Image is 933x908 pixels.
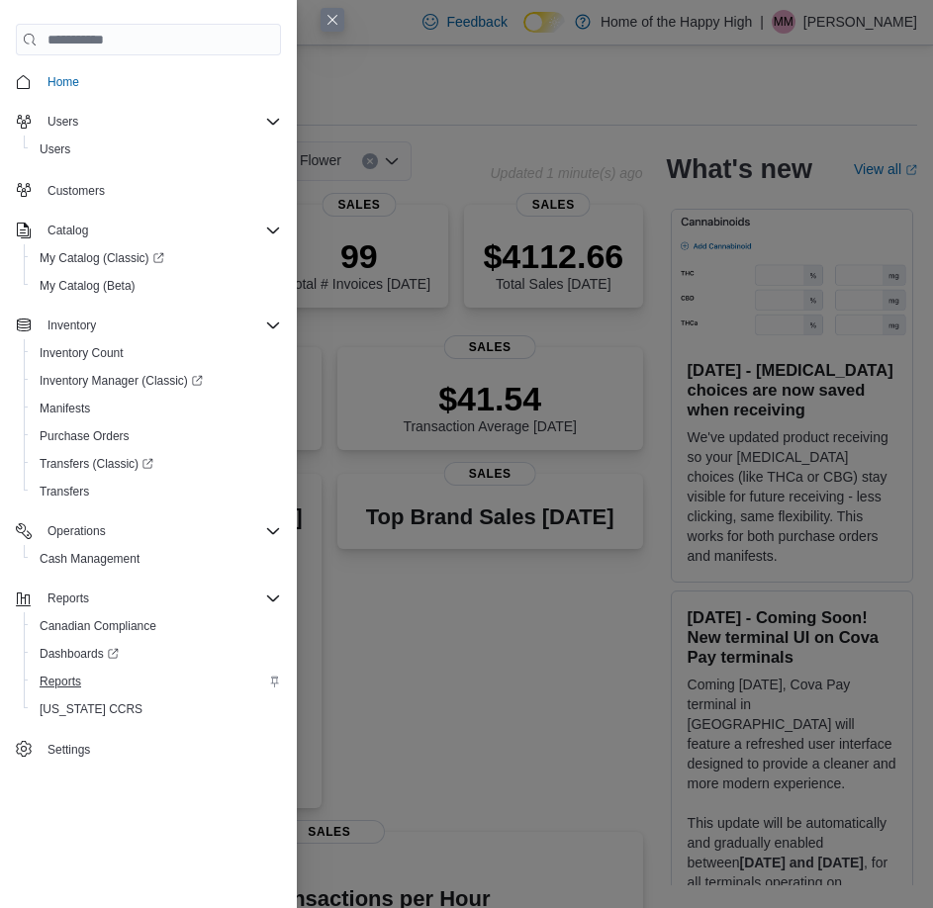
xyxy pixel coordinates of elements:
[24,545,289,573] button: Cash Management
[32,480,281,503] span: Transfers
[40,250,164,266] span: My Catalog (Classic)
[32,137,281,161] span: Users
[40,314,104,337] button: Inventory
[32,137,78,161] a: Users
[40,674,81,689] span: Reports
[24,339,289,367] button: Inventory Count
[40,177,281,202] span: Customers
[24,395,289,422] button: Manifests
[8,585,289,612] button: Reports
[32,547,147,571] a: Cash Management
[8,175,289,204] button: Customers
[47,114,78,130] span: Users
[32,397,281,420] span: Manifests
[16,59,281,768] nav: Complex example
[40,278,136,294] span: My Catalog (Beta)
[32,670,89,693] a: Reports
[8,312,289,339] button: Inventory
[24,367,289,395] a: Inventory Manager (Classic)
[32,480,97,503] a: Transfers
[8,108,289,136] button: Users
[24,450,289,478] a: Transfers (Classic)
[40,401,90,416] span: Manifests
[24,612,289,640] button: Canadian Compliance
[24,422,289,450] button: Purchase Orders
[40,373,203,389] span: Inventory Manager (Classic)
[24,272,289,300] button: My Catalog (Beta)
[32,246,281,270] span: My Catalog (Classic)
[24,695,289,723] button: [US_STATE] CCRS
[47,742,90,758] span: Settings
[32,670,281,693] span: Reports
[24,478,289,505] button: Transfers
[32,452,161,476] a: Transfers (Classic)
[32,246,172,270] a: My Catalog (Classic)
[47,318,96,333] span: Inventory
[40,587,281,610] span: Reports
[32,341,132,365] a: Inventory Count
[40,428,130,444] span: Purchase Orders
[32,274,281,298] span: My Catalog (Beta)
[40,618,156,634] span: Canadian Compliance
[47,590,89,606] span: Reports
[40,738,98,762] a: Settings
[40,69,281,94] span: Home
[32,642,127,666] a: Dashboards
[24,668,289,695] button: Reports
[47,523,106,539] span: Operations
[40,646,119,662] span: Dashboards
[40,141,70,157] span: Users
[40,110,86,134] button: Users
[32,397,98,420] a: Manifests
[8,517,289,545] button: Operations
[40,551,140,567] span: Cash Management
[40,587,97,610] button: Reports
[40,110,281,134] span: Users
[32,642,281,666] span: Dashboards
[321,8,344,32] button: Close this dialog
[40,219,281,242] span: Catalog
[32,341,281,365] span: Inventory Count
[40,456,153,472] span: Transfers (Classic)
[32,614,164,638] a: Canadian Compliance
[47,183,105,199] span: Customers
[47,223,88,238] span: Catalog
[32,614,281,638] span: Canadian Compliance
[40,219,96,242] button: Catalog
[40,519,281,543] span: Operations
[40,737,281,762] span: Settings
[8,67,289,96] button: Home
[32,452,281,476] span: Transfers (Classic)
[47,74,79,90] span: Home
[32,547,281,571] span: Cash Management
[32,274,143,298] a: My Catalog (Beta)
[40,70,87,94] a: Home
[40,345,124,361] span: Inventory Count
[32,369,211,393] a: Inventory Manager (Classic)
[40,314,281,337] span: Inventory
[24,136,289,163] button: Users
[40,519,114,543] button: Operations
[8,735,289,764] button: Settings
[32,369,281,393] span: Inventory Manager (Classic)
[32,424,281,448] span: Purchase Orders
[32,697,281,721] span: Washington CCRS
[8,217,289,244] button: Catalog
[32,697,150,721] a: [US_STATE] CCRS
[40,701,142,717] span: [US_STATE] CCRS
[40,484,89,499] span: Transfers
[40,179,113,203] a: Customers
[32,424,138,448] a: Purchase Orders
[24,640,289,668] a: Dashboards
[24,244,289,272] a: My Catalog (Classic)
